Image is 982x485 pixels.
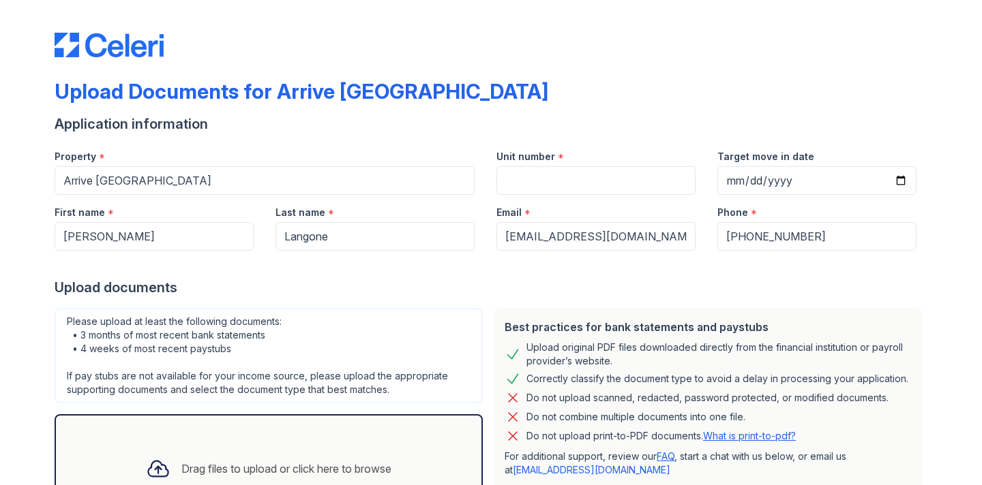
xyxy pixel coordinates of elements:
label: Last name [276,206,325,219]
div: Drag files to upload or click here to browse [181,460,391,477]
p: Do not upload print-to-PDF documents. [526,429,796,443]
label: Property [55,150,96,163]
div: Upload Documents for Arrive [GEOGRAPHIC_DATA] [55,79,548,104]
a: [EMAIL_ADDRESS][DOMAIN_NAME] [513,464,670,475]
label: First name [55,206,105,219]
img: CE_Logo_Blue-a8612792a0a2168367f1c8372b55b34899dd931a85d93a1a3d3e32e68fde9ad4.png [55,33,164,57]
label: Target move in date [717,150,814,163]
a: FAQ [657,450,674,462]
label: Phone [717,206,748,219]
div: Correctly classify the document type to avoid a delay in processing your application. [526,371,908,387]
a: What is print-to-pdf? [703,430,796,441]
div: Best practices for bank statements and paystubs [505,319,911,335]
div: Upload documents [55,278,927,297]
p: For additional support, review our , start a chat with us below, or email us at [505,450,911,477]
label: Email [496,206,522,219]
div: Please upload at least the following documents: • 3 months of most recent bank statements • 4 wee... [55,308,483,403]
div: Do not combine multiple documents into one file. [526,409,745,425]
label: Unit number [496,150,555,163]
div: Upload original PDF files downloaded directly from the financial institution or payroll provider’... [526,341,911,368]
div: Do not upload scanned, redacted, password protected, or modified documents. [526,390,889,406]
div: Application information [55,114,927,134]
